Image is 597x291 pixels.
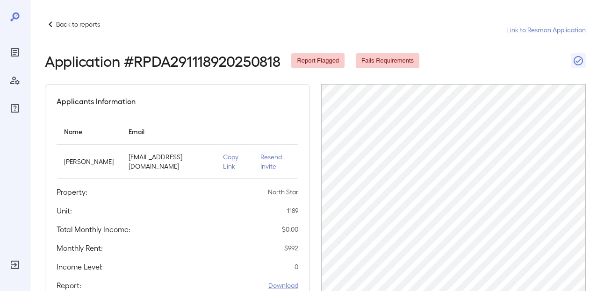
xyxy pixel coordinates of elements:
[57,280,81,291] h5: Report:
[45,52,280,69] h2: Application # RPDA291118920250818
[57,261,103,272] h5: Income Level:
[356,57,419,65] span: Fails Requirements
[57,242,103,254] h5: Monthly Rent:
[287,206,298,215] p: 1189
[282,225,298,234] p: $ 0.00
[284,243,298,253] p: $ 992
[295,262,298,271] p: 0
[268,281,298,290] a: Download
[129,152,208,171] p: [EMAIL_ADDRESS][DOMAIN_NAME]
[291,57,345,65] span: Report Flagged
[56,20,100,29] p: Back to reports
[57,118,121,145] th: Name
[57,96,136,107] h5: Applicants Information
[64,157,114,166] p: [PERSON_NAME]
[7,257,22,272] div: Log Out
[57,186,87,198] h5: Property:
[268,187,298,197] p: North Star
[57,224,130,235] h5: Total Monthly Income:
[506,25,586,35] a: Link to Resman Application
[260,152,291,171] p: Resend Invite
[121,118,216,145] th: Email
[223,152,245,171] p: Copy Link
[57,205,72,216] h5: Unit:
[7,45,22,60] div: Reports
[57,118,298,179] table: simple table
[7,73,22,88] div: Manage Users
[571,53,586,68] button: Close Report
[7,101,22,116] div: FAQ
